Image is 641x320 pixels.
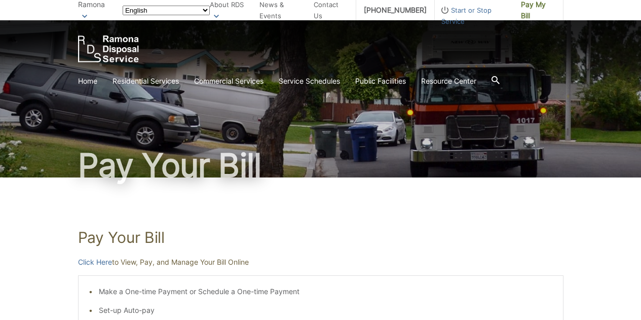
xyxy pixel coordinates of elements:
a: Click Here [78,257,112,268]
h1: Pay Your Bill [78,228,563,246]
li: Set-up Auto-pay [99,305,553,316]
p: to View, Pay, and Manage Your Bill Online [78,257,563,268]
a: Public Facilities [355,76,406,87]
select: Select a language [123,6,210,15]
a: Commercial Services [194,76,263,87]
h1: Pay Your Bill [78,149,563,182]
a: Service Schedules [279,76,340,87]
a: Residential Services [112,76,179,87]
li: Make a One-time Payment or Schedule a One-time Payment [99,286,553,297]
a: Home [78,76,97,87]
a: Resource Center [421,76,476,87]
a: EDCD logo. Return to the homepage. [78,35,139,62]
